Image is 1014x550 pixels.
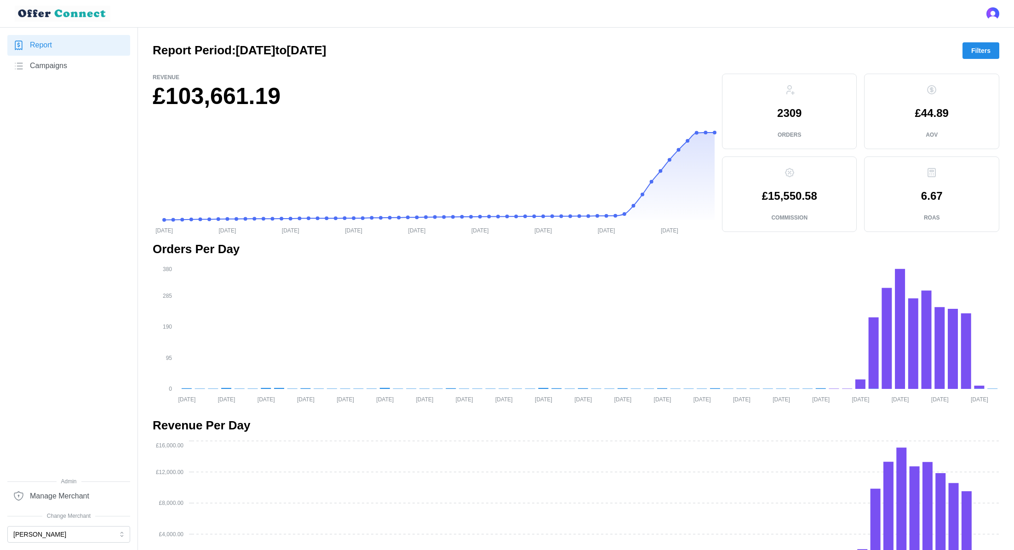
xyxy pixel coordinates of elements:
tspan: [DATE] [345,227,362,233]
tspan: [DATE] [971,396,988,402]
tspan: £16,000.00 [156,442,183,449]
tspan: [DATE] [535,396,552,402]
span: Report [30,40,52,51]
tspan: [DATE] [456,396,473,402]
tspan: [DATE] [218,227,236,233]
p: ROAS [924,214,940,222]
tspan: [DATE] [297,396,315,402]
tspan: [DATE] [931,396,949,402]
span: Change Merchant [7,512,130,521]
button: [PERSON_NAME] [7,526,130,543]
span: Campaigns [30,60,67,72]
span: Manage Merchant [30,491,89,502]
a: Report [7,35,130,56]
p: £15,550.58 [762,191,817,202]
span: Admin [7,477,130,486]
tspan: [DATE] [574,396,592,402]
tspan: [DATE] [654,396,671,402]
img: 's logo [986,7,999,20]
button: Open user button [986,7,999,20]
tspan: [DATE] [733,396,750,402]
tspan: [DATE] [495,396,513,402]
h2: Orders Per Day [153,241,999,257]
tspan: [DATE] [812,396,830,402]
p: 6.67 [921,191,943,202]
a: Manage Merchant [7,486,130,506]
tspan: [DATE] [661,227,678,233]
tspan: 380 [163,266,172,272]
tspan: 95 [166,355,172,361]
tspan: 0 [169,386,172,392]
tspan: [DATE] [534,227,552,233]
tspan: £4,000.00 [159,531,184,538]
tspan: [DATE] [178,396,195,402]
tspan: 190 [163,324,172,330]
p: Revenue [153,74,715,81]
tspan: £8,000.00 [159,500,184,506]
tspan: [DATE] [852,396,869,402]
tspan: [DATE] [258,396,275,402]
tspan: [DATE] [218,396,235,402]
tspan: [DATE] [376,396,394,402]
p: AOV [926,131,938,139]
tspan: [DATE] [693,396,711,402]
tspan: [DATE] [773,396,790,402]
tspan: [DATE] [598,227,615,233]
tspan: £12,000.00 [156,469,183,475]
h1: £103,661.19 [153,81,715,111]
tspan: [DATE] [416,396,434,402]
h2: Report Period: [DATE] to [DATE] [153,42,326,58]
p: Commission [771,214,808,222]
tspan: [DATE] [471,227,489,233]
img: loyalBe Logo [15,6,110,22]
p: Orders [778,131,801,139]
p: £44.89 [915,108,949,119]
a: Campaigns [7,56,130,76]
tspan: [DATE] [155,227,173,233]
h2: Revenue Per Day [153,417,999,434]
tspan: 285 [163,293,172,299]
button: Filters [962,42,999,59]
tspan: [DATE] [614,396,631,402]
tspan: [DATE] [337,396,354,402]
tspan: [DATE] [892,396,909,402]
tspan: [DATE] [408,227,426,233]
tspan: [DATE] [282,227,299,233]
p: 2309 [777,108,802,119]
span: Filters [971,43,991,58]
